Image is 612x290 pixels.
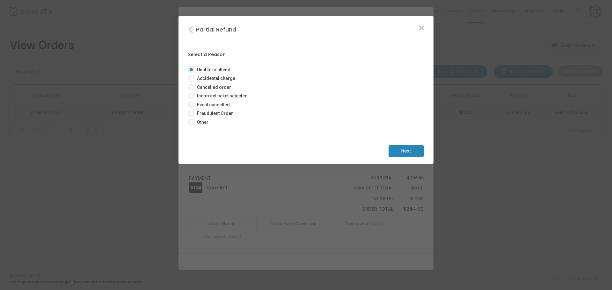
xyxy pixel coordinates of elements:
[194,67,230,73] span: Unable to attend
[194,84,231,91] span: Cancelled order
[188,51,424,58] label: Select a Reason
[194,102,230,108] span: Event cancelled
[194,75,235,82] span: Accidental charge
[188,25,196,34] i: Close
[194,93,248,99] span: Incorrect ticket selected
[194,119,208,126] span: Other
[188,23,236,34] m-panel-title: Partial Refund
[389,145,424,157] m-button: Next
[194,110,233,117] span: Fraudulent Order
